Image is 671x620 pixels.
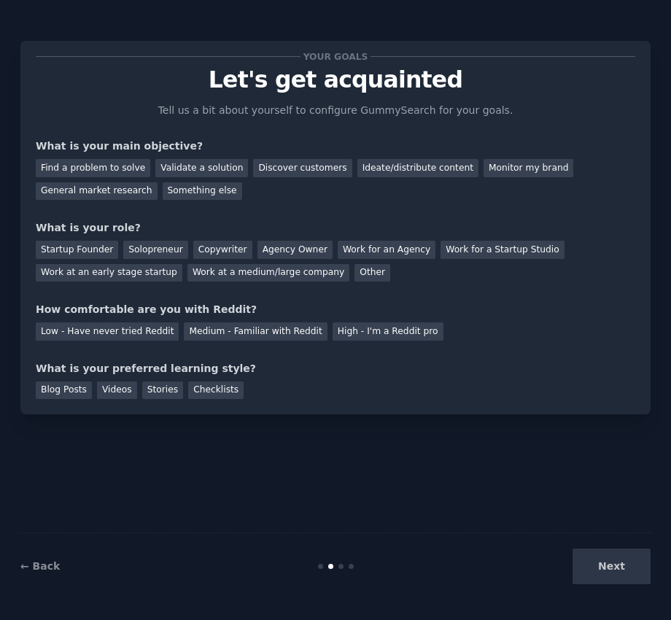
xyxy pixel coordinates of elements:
[36,182,158,201] div: General market research
[36,139,635,154] div: What is your main objective?
[188,381,244,400] div: Checklists
[163,182,242,201] div: Something else
[441,241,564,259] div: Work for a Startup Studio
[484,159,573,177] div: Monitor my brand
[338,241,435,259] div: Work for an Agency
[36,361,635,376] div: What is your preferred learning style?
[36,381,92,400] div: Blog Posts
[36,264,182,282] div: Work at an early stage startup
[193,241,252,259] div: Copywriter
[253,159,352,177] div: Discover customers
[36,220,635,236] div: What is your role?
[36,241,118,259] div: Startup Founder
[36,159,150,177] div: Find a problem to solve
[357,159,478,177] div: Ideate/distribute content
[333,322,443,341] div: High - I'm a Reddit pro
[20,560,60,572] a: ← Back
[36,302,635,317] div: How comfortable are you with Reddit?
[354,264,390,282] div: Other
[300,49,371,64] span: Your goals
[155,159,248,177] div: Validate a solution
[36,322,179,341] div: Low - Have never tried Reddit
[142,381,183,400] div: Stories
[123,241,187,259] div: Solopreneur
[187,264,349,282] div: Work at a medium/large company
[152,103,519,118] p: Tell us a bit about yourself to configure GummySearch for your goals.
[97,381,137,400] div: Videos
[184,322,327,341] div: Medium - Familiar with Reddit
[36,67,635,93] p: Let's get acquainted
[257,241,333,259] div: Agency Owner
